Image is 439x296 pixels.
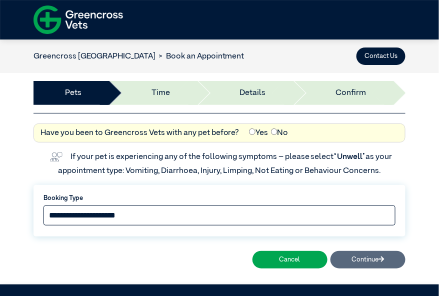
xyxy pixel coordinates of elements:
nav: breadcrumb [33,50,244,62]
label: Yes [249,127,268,139]
label: Have you been to Greencross Vets with any pet before? [40,127,239,139]
label: No [271,127,288,139]
input: No [271,128,277,135]
img: vet [46,149,65,165]
button: Contact Us [356,47,405,65]
label: If your pet is experiencing any of the following symptoms – please select as your appointment typ... [58,153,394,175]
span: “Unwell” [334,153,366,161]
a: Pets [65,87,81,99]
a: Greencross [GEOGRAPHIC_DATA] [33,52,155,60]
input: Yes [249,128,255,135]
label: Booking Type [43,193,395,203]
li: Book an Appointment [155,50,244,62]
img: f-logo [33,2,123,37]
button: Cancel [252,251,327,268]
